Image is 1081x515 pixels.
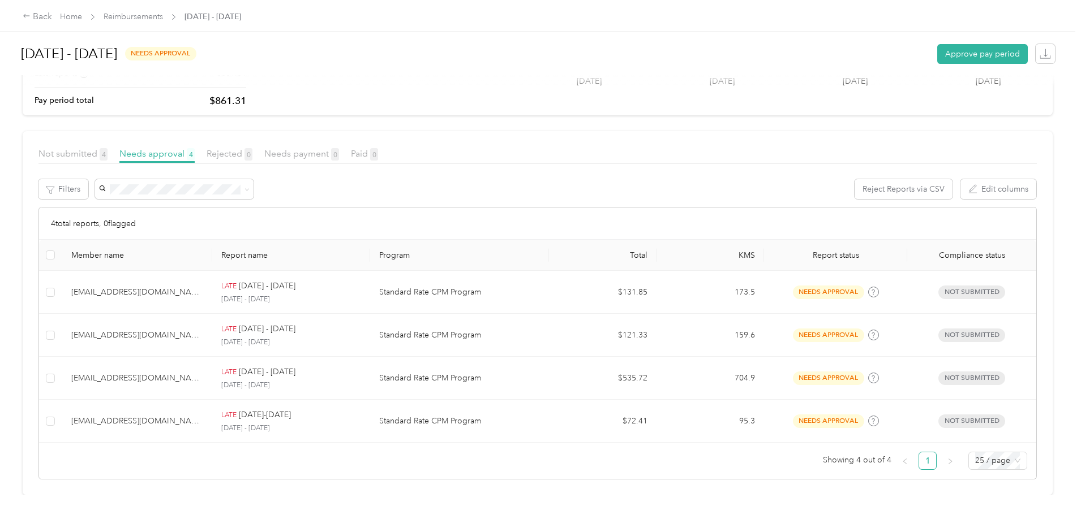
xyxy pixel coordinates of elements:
[239,366,295,378] p: [DATE] - [DATE]
[221,295,361,305] p: [DATE] - [DATE]
[938,328,1005,341] span: Not submitted
[379,329,540,341] p: Standard Rate CPM Program
[855,179,953,199] button: Reject Reports via CSV
[221,410,237,421] p: LATE
[104,12,163,21] a: Reimbursements
[549,271,657,314] td: $131.85
[793,285,864,298] span: needs approval
[331,148,339,161] span: 0
[185,11,241,23] span: [DATE] - [DATE]
[370,314,549,357] td: Standard Rate CPM Program
[221,337,361,348] p: [DATE] - [DATE]
[793,371,864,384] span: needs approval
[221,423,361,434] p: [DATE] - [DATE]
[71,372,204,384] div: [EMAIL_ADDRESS][DOMAIN_NAME]
[549,357,657,400] td: $535.72
[100,148,108,161] span: 4
[919,452,937,470] li: 1
[264,148,339,159] span: Needs payment
[21,40,117,67] h1: [DATE] - [DATE]
[221,282,237,292] p: LATE
[916,250,1027,260] span: Compliance status
[370,357,549,400] td: Standard Rate CPM Program
[896,452,914,470] li: Previous Page
[793,414,864,427] span: needs approval
[38,148,108,159] span: Not submitted
[221,367,237,378] p: LATE
[239,409,291,421] p: [DATE]-[DATE]
[773,250,898,260] span: Report status
[657,357,764,400] td: 704.9
[937,44,1028,64] button: Approve pay period
[549,314,657,357] td: $121.33
[370,271,549,314] td: Standard Rate CPM Program
[209,94,246,108] p: $861.31
[968,452,1027,470] div: Page Size
[938,371,1005,384] span: Not submitted
[370,240,549,271] th: Program
[379,286,540,298] p: Standard Rate CPM Program
[62,240,213,271] th: Member name
[39,207,1036,240] div: 4 total reports, 0 flagged
[119,148,195,159] span: Needs approval
[657,271,764,314] td: 173.5
[351,148,378,159] span: Paid
[244,148,252,161] span: 0
[558,250,647,260] div: Total
[35,94,94,106] p: Pay period total
[1018,452,1081,515] iframe: Everlance-gr Chat Button Frame
[549,400,657,443] td: $72.41
[38,179,88,199] button: Filters
[71,286,204,298] div: [EMAIL_ADDRESS][DOMAIN_NAME]
[239,280,295,292] p: [DATE] - [DATE]
[379,372,540,384] p: Standard Rate CPM Program
[379,415,540,427] p: Standard Rate CPM Program
[657,314,764,357] td: 159.6
[947,458,954,465] span: right
[666,250,755,260] div: KMS
[370,400,549,443] td: Standard Rate CPM Program
[370,148,378,161] span: 0
[221,380,361,391] p: [DATE] - [DATE]
[919,452,936,469] a: 1
[938,414,1005,427] span: Not submitted
[71,329,204,341] div: [EMAIL_ADDRESS][DOMAIN_NAME]
[71,415,204,427] div: [EMAIL_ADDRESS][DOMAIN_NAME]
[941,452,959,470] button: right
[71,250,204,260] div: Member name
[960,179,1036,199] button: Edit columns
[941,452,959,470] li: Next Page
[823,452,891,469] span: Showing 4 out of 4
[975,452,1020,469] span: 25 / page
[902,458,908,465] span: left
[221,324,237,335] p: LATE
[23,10,52,24] div: Back
[60,12,82,21] a: Home
[207,148,252,159] span: Rejected
[896,452,914,470] button: left
[657,400,764,443] td: 95.3
[212,240,370,271] th: Report name
[125,47,196,60] span: needs approval
[793,328,864,341] span: needs approval
[938,285,1005,298] span: Not submitted
[239,323,295,335] p: [DATE] - [DATE]
[187,148,195,161] span: 4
